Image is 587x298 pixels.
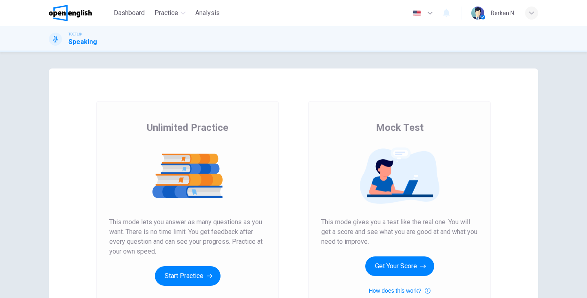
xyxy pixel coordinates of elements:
[491,8,515,18] div: Berkan N.
[365,256,434,276] button: Get Your Score
[154,8,178,18] span: Practice
[376,121,424,134] span: Mock Test
[369,286,430,296] button: How does this work?
[68,31,82,37] span: TOEFL®
[109,217,266,256] span: This mode lets you answer as many questions as you want. There is no time limit. You get feedback...
[412,10,422,16] img: en
[110,6,148,20] button: Dashboard
[155,266,221,286] button: Start Practice
[49,5,110,21] a: OpenEnglish logo
[195,8,220,18] span: Analysis
[321,217,478,247] span: This mode gives you a test like the real one. You will get a score and see what you are good at a...
[471,7,484,20] img: Profile picture
[49,5,92,21] img: OpenEnglish logo
[114,8,145,18] span: Dashboard
[151,6,189,20] button: Practice
[192,6,223,20] button: Analysis
[68,37,97,47] h1: Speaking
[147,121,228,134] span: Unlimited Practice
